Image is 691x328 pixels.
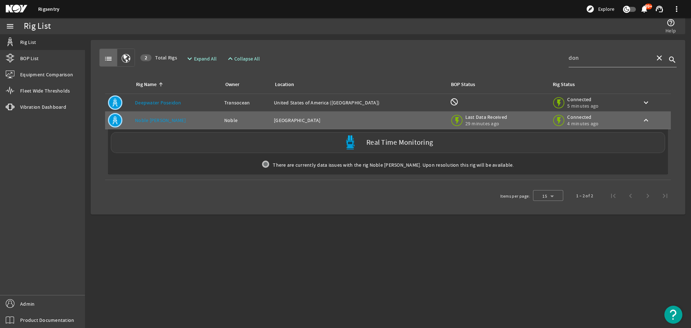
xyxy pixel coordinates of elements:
[465,120,507,127] span: 29 minutes ago
[668,0,685,18] button: more_vert
[274,99,444,106] div: United States of America ([GEOGRAPHIC_DATA])
[108,132,668,153] a: Real Time Monitoring
[223,52,263,65] button: Collapse All
[108,156,668,174] div: There are currently data issues with the rig Noble [PERSON_NAME]. Upon resolution this rig will b...
[667,18,675,27] mat-icon: help_outline
[140,54,152,61] div: 2
[20,71,73,78] span: Equipment Comparison
[640,5,648,13] button: 99+
[598,5,614,13] span: Explore
[136,81,157,89] div: Rig Name
[234,55,260,62] span: Collapse All
[465,114,507,120] span: Last Data Received
[451,81,475,89] div: BOP Status
[6,22,14,31] mat-icon: menu
[668,55,677,64] i: search
[567,114,599,120] span: Connected
[642,116,650,125] mat-icon: keyboard_arrow_up
[262,161,269,168] img: grey.svg
[576,192,593,199] div: 1 – 2 of 2
[567,120,599,127] span: 4 minutes ago
[38,6,59,13] a: Rigsentry
[500,193,530,200] div: Items per page:
[450,98,459,106] mat-icon: BOP Monitoring not available for this rig
[224,99,268,106] div: Transocean
[224,81,265,89] div: Owner
[586,5,595,13] mat-icon: explore
[583,3,617,15] button: Explore
[274,81,441,89] div: Location
[135,81,216,89] div: Rig Name
[182,52,220,65] button: Expand All
[226,54,232,63] mat-icon: expand_less
[20,316,74,324] span: Product Documentation
[225,81,239,89] div: Owner
[135,117,186,123] a: Noble [PERSON_NAME]
[6,103,14,111] mat-icon: vibration
[567,103,599,109] span: 5 minutes ago
[104,54,113,63] mat-icon: list
[185,54,191,63] mat-icon: expand_more
[20,103,66,111] span: Vibration Dashboard
[194,55,217,62] span: Expand All
[569,54,649,62] input: Search...
[366,139,433,147] label: Real Time Monitoring
[665,27,676,34] span: Help
[343,135,357,150] img: Bluepod.svg
[24,23,51,30] div: Rig List
[655,5,664,13] mat-icon: support_agent
[655,54,664,62] mat-icon: close
[20,87,70,94] span: Fleet Wide Thresholds
[20,300,35,307] span: Admin
[553,81,575,89] div: Rig Status
[664,306,682,324] button: Open Resource Center
[275,81,294,89] div: Location
[640,5,649,13] mat-icon: notifications
[567,96,599,103] span: Connected
[224,117,268,124] div: Noble
[140,54,177,61] span: Total Rigs
[642,98,650,107] mat-icon: keyboard_arrow_down
[20,55,39,62] span: BOP List
[135,99,181,106] a: Deepwater Poseidon
[274,117,444,124] div: [GEOGRAPHIC_DATA]
[20,39,36,46] span: Rig List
